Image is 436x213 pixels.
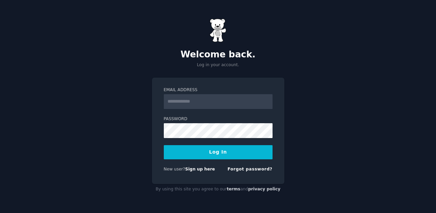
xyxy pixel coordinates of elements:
div: By using this site you agree to our and [152,184,284,195]
h2: Welcome back. [152,49,284,60]
label: Email Address [164,87,273,93]
span: New user? [164,167,185,171]
label: Password [164,116,273,122]
a: Forgot password? [228,167,273,171]
a: privacy policy [248,187,281,191]
img: Gummy Bear [210,19,227,42]
p: Log in your account. [152,62,284,68]
a: terms [227,187,240,191]
button: Log In [164,145,273,159]
a: Sign up here [185,167,215,171]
